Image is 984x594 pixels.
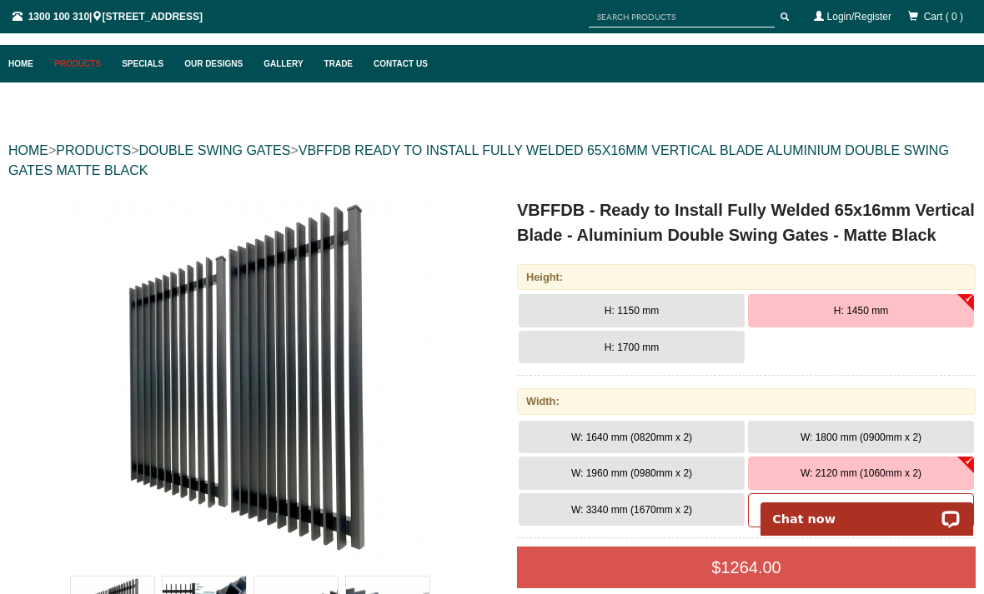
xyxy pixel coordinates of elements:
a: PRODUCTS [56,143,131,157]
iframe: LiveChat chat widget [750,483,984,536]
span: H: 1450 mm [834,305,888,317]
span: H: 1150 mm [605,305,659,317]
a: 1300 100 310 [28,11,89,22]
a: Login/Register [827,11,891,22]
button: H: 1700 mm [519,331,745,364]
div: $ [517,547,976,588]
span: W: 3340 mm (1670mm x 2) [571,504,692,516]
a: VBFFDB READY TO INSTALL FULLY WELDED 65X16MM VERTICAL BLADE ALUMINIUM DOUBLE SWING GATES MATTE BLACK [8,143,949,177]
button: H: 1450 mm [748,294,974,327]
span: W: 1960 mm (0980mm x 2) [571,467,692,479]
button: W: 1640 mm (0820mm x 2) [519,421,745,454]
button: W: 2120 mm (1060mm x 2) [748,457,974,490]
a: Our Designs [176,45,255,82]
span: 1264.00 [720,558,781,577]
a: HOME [8,143,48,157]
input: SEARCH PRODUCTS [589,7,775,27]
span: | [STREET_ADDRESS] [13,11,203,22]
span: W: 1800 mm (0900mm x 2) [801,432,921,443]
span: W: 1640 mm (0820mm x 2) [571,432,692,443]
button: W: 1800 mm (0900mm x 2) [748,421,974,454]
a: Products [46,45,113,82]
a: Trade [316,45,365,82]
a: Specials [113,45,176,82]
div: Width: [517,388,976,414]
button: W: 3340 mm (1670mm x 2) [519,493,745,527]
button: W: 1960 mm (0980mm x 2) [519,457,745,490]
a: Contact Us [365,45,428,82]
a: Gallery [255,45,315,82]
div: Height: [517,264,976,290]
span: W: 2120 mm (1060mm x 2) [801,467,921,479]
h1: VBFFDB - Ready to Install Fully Welded 65x16mm Vertical Blade - Aluminium Double Swing Gates - Ma... [517,197,976,247]
img: VBFFDB - Ready to Install Fully Welded 65x16mm Vertical Blade - Aluminium Double Swing Gates - Ma... [67,197,434,564]
span: Cart ( 0 ) [924,11,963,22]
span: H: 1700 mm [605,342,659,353]
a: Enquiry my own size [748,493,974,528]
div: > > > [8,124,976,197]
a: Home [8,45,46,82]
a: VBFFDB - Ready to Install Fully Welded 65x16mm Vertical Blade - Aluminium Double Swing Gates - Ma... [10,197,490,564]
a: DOUBLE SWING GATES [138,143,290,157]
button: H: 1150 mm [519,294,745,327]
